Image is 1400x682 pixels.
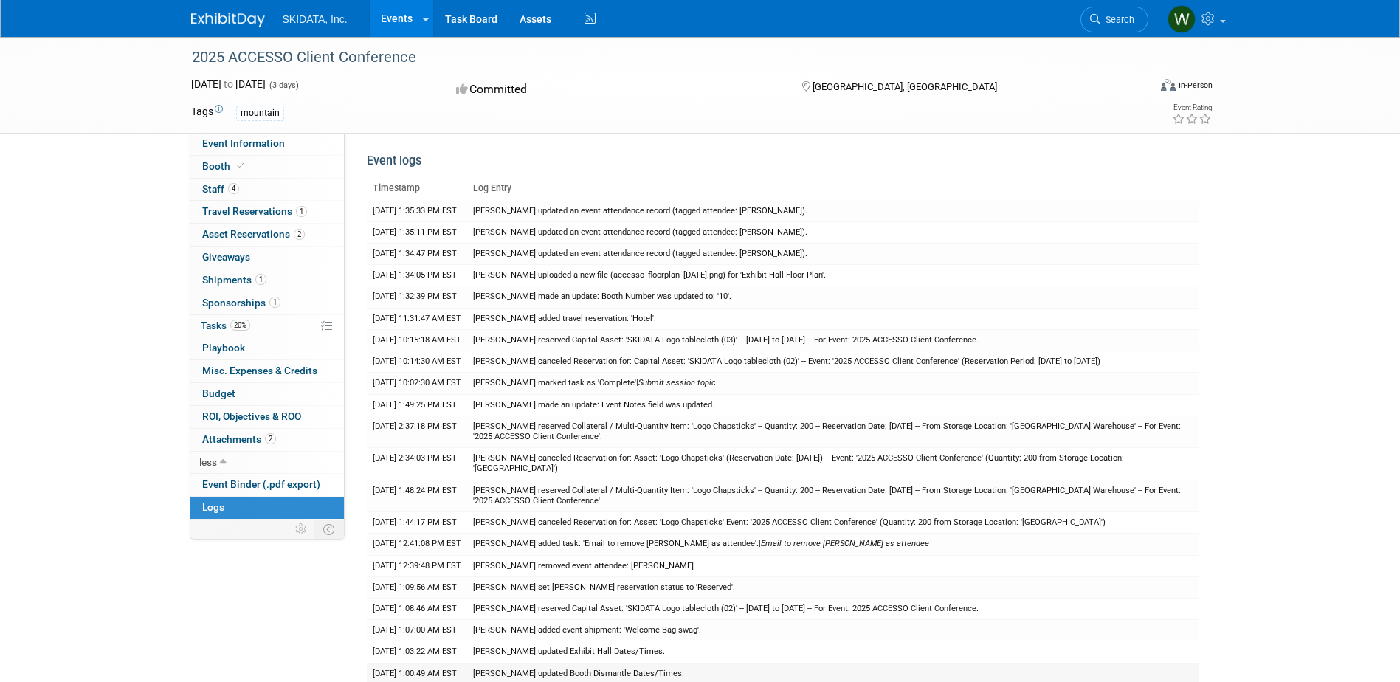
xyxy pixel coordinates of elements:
td: [DATE] 1:35:33 PM EST [367,201,467,222]
a: Travel Reservations1 [190,201,344,223]
span: | [636,378,716,387]
td: [PERSON_NAME] added task: 'Email to remove [PERSON_NAME] as attendee'. [467,534,1199,555]
td: [PERSON_NAME] added travel reservation: 'Hotel'. [467,308,1199,329]
i: Submit session topic [638,378,716,387]
span: Logs [202,501,224,513]
a: Asset Reservations2 [190,224,344,246]
td: [DATE] 1:44:17 PM EST [367,512,467,534]
a: Event Information [190,133,344,155]
td: [DATE] 1:32:39 PM EST [367,286,467,308]
span: [DATE] [DATE] [191,78,266,90]
span: SKIDATA, Inc. [283,13,348,25]
a: Logs [190,497,344,519]
td: [DATE] 10:15:18 AM EST [367,329,467,351]
span: 1 [296,206,307,217]
span: Tasks [201,320,250,331]
td: [PERSON_NAME] updated an event attendance record (tagged attendee: [PERSON_NAME]). [467,221,1199,243]
td: [DATE] 12:41:08 PM EST [367,534,467,555]
td: [PERSON_NAME] updated an event attendance record (tagged attendee: [PERSON_NAME]). [467,244,1199,265]
td: [PERSON_NAME] made an update: Booth Number was updated to: '10'. [467,286,1199,308]
td: [PERSON_NAME] updated Exhibit Hall Dates/Times. [467,641,1199,663]
span: Event Information [202,137,285,149]
td: [DATE] 1:34:47 PM EST [367,244,467,265]
td: [DATE] 10:14:30 AM EST [367,351,467,373]
td: [DATE] 2:37:18 PM EST [367,416,467,447]
a: Tasks20% [190,315,344,337]
td: [DATE] 1:49:25 PM EST [367,394,467,416]
span: Booth [202,160,247,172]
td: [DATE] 1:03:22 AM EST [367,641,467,663]
span: 2 [294,229,305,240]
a: ROI, Objectives & ROO [190,406,344,428]
td: [PERSON_NAME] removed event attendee: [PERSON_NAME] [467,555,1199,576]
span: Sponsorships [202,297,280,309]
td: [PERSON_NAME] reserved Collateral / Multi-Quantity Item: 'Logo Chapsticks' -- Quantity: 200 -- Re... [467,480,1199,512]
span: Travel Reservations [202,205,307,217]
a: Booth [190,156,344,178]
img: Format-Inperson.png [1161,79,1176,91]
span: Staff [202,183,239,195]
a: Giveaways [190,247,344,269]
a: Budget [190,383,344,405]
div: Event Format [1061,77,1213,99]
a: Shipments1 [190,269,344,292]
div: Event logs [367,153,1199,177]
div: In-Person [1178,80,1213,91]
td: [PERSON_NAME] updated an event attendance record (tagged attendee: [PERSON_NAME]). [467,201,1199,222]
td: [DATE] 2:34:03 PM EST [367,448,467,480]
span: Asset Reservations [202,228,305,240]
span: (3 days) [268,80,299,90]
a: Search [1080,7,1148,32]
i: Booth reservation complete [237,162,244,170]
td: Toggle Event Tabs [314,520,344,539]
span: | [759,539,929,548]
td: [DATE] 10:02:30 AM EST [367,373,467,394]
span: Misc. Expenses & Credits [202,365,317,376]
span: 20% [230,320,250,331]
td: [DATE] 1:07:00 AM EST [367,620,467,641]
a: Attachments2 [190,429,344,451]
a: Playbook [190,337,344,359]
td: [PERSON_NAME] canceled Reservation for: Asset: 'Logo Chapsticks' Event: '2025 ACCESSO Client Conf... [467,512,1199,534]
td: [DATE] 1:48:24 PM EST [367,480,467,512]
td: [DATE] 1:08:46 AM EST [367,598,467,619]
i: Email to remove [PERSON_NAME] as attendee [761,539,929,548]
span: Playbook [202,342,245,354]
span: Shipments [202,274,266,286]
td: [PERSON_NAME] canceled Reservation for: Capital Asset: 'SKIDATA Logo tablecloth (02)' -- Event: '... [467,351,1199,373]
td: [PERSON_NAME] canceled Reservation for: Asset: 'Logo Chapsticks' (Reservation Date: [DATE]) -- Ev... [467,448,1199,480]
td: [PERSON_NAME] marked task as 'Complete' [467,373,1199,394]
span: less [199,456,217,468]
td: [DATE] 1:35:11 PM EST [367,221,467,243]
a: Staff4 [190,179,344,201]
span: 2 [265,433,276,444]
div: Event Rating [1172,104,1212,111]
span: Giveaways [202,251,250,263]
a: less [190,452,344,474]
div: 2025 ACCESSO Client Conference [187,44,1126,71]
a: Misc. Expenses & Credits [190,360,344,382]
td: [DATE] 1:09:56 AM EST [367,576,467,598]
div: mountain [236,106,284,121]
td: [DATE] 11:31:47 AM EST [367,308,467,329]
a: Event Binder (.pdf export) [190,474,344,496]
td: [PERSON_NAME] reserved Capital Asset: 'SKIDATA Logo tablecloth (03)' -- [DATE] to [DATE] -- For E... [467,329,1199,351]
span: 1 [269,297,280,308]
td: [DATE] 12:39:48 PM EST [367,555,467,576]
td: Tags [191,104,223,121]
span: Event Binder (.pdf export) [202,478,320,490]
td: [PERSON_NAME] uploaded a new file (accesso_floorplan_[DATE].png) for 'Exhibit Hall Floor Plan'. [467,265,1199,286]
td: [PERSON_NAME] set [PERSON_NAME] reservation status to 'Reserved'. [467,576,1199,598]
span: 4 [228,183,239,194]
span: [GEOGRAPHIC_DATA], [GEOGRAPHIC_DATA] [813,81,997,92]
a: Sponsorships1 [190,292,344,314]
span: 1 [255,274,266,285]
div: Committed [452,77,778,103]
td: Personalize Event Tab Strip [289,520,314,539]
img: ExhibitDay [191,13,265,27]
span: Search [1100,14,1134,25]
span: Budget [202,387,235,399]
td: [PERSON_NAME] made an update: Event Notes field was updated. [467,394,1199,416]
img: Wesley Martin [1168,5,1196,33]
span: to [221,78,235,90]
